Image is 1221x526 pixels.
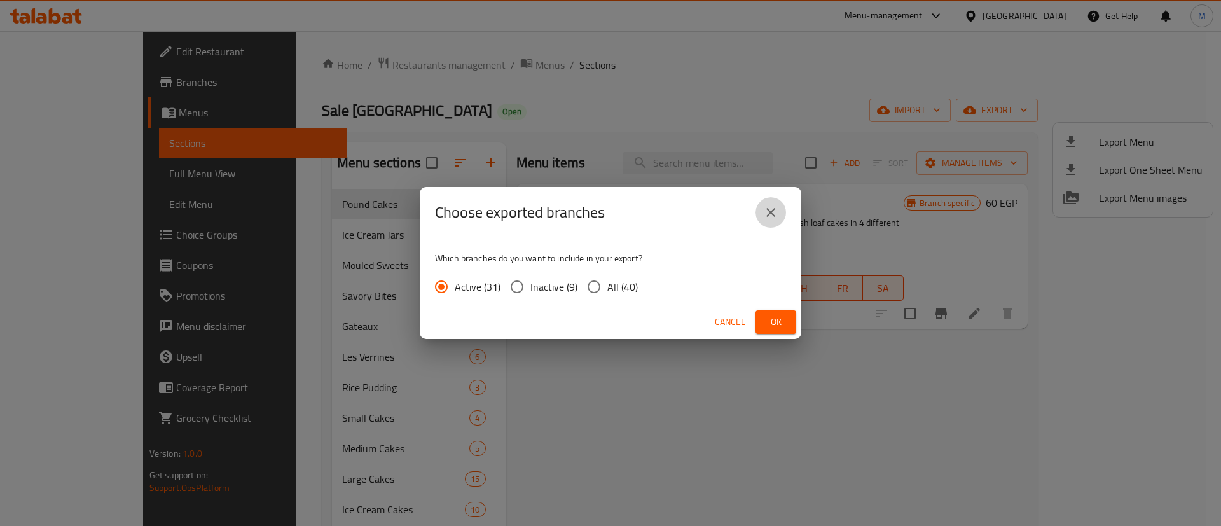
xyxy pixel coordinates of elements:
[455,279,500,294] span: Active (31)
[530,279,577,294] span: Inactive (9)
[766,314,786,330] span: Ok
[435,202,605,223] h2: Choose exported branches
[755,310,796,334] button: Ok
[710,310,750,334] button: Cancel
[715,314,745,330] span: Cancel
[607,279,638,294] span: All (40)
[755,197,786,228] button: close
[435,252,786,265] p: Which branches do you want to include in your export?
